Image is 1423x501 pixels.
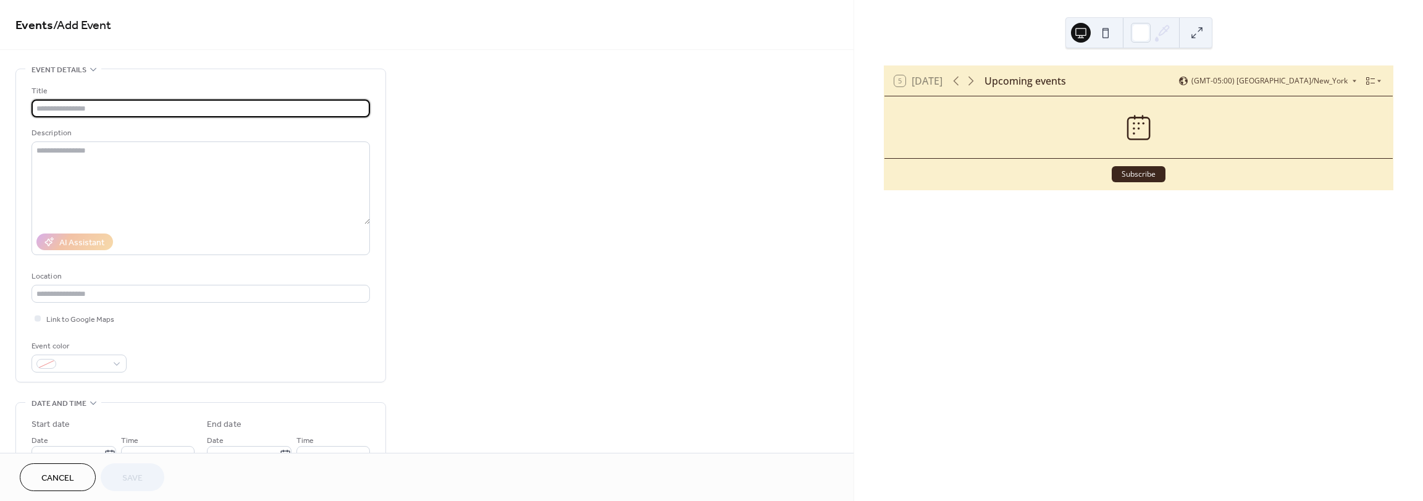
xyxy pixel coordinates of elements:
span: / Add Event [53,14,111,38]
div: Description [31,127,367,140]
div: End date [207,418,241,431]
span: Time [121,434,138,447]
span: Time [296,434,314,447]
div: Upcoming events [984,74,1066,88]
button: Cancel [20,463,96,491]
span: (GMT-05:00) [GEOGRAPHIC_DATA]/New_York [1191,77,1348,85]
span: Cancel [41,472,74,485]
div: Title [31,85,367,98]
div: Location [31,270,367,283]
div: Event color [31,340,124,353]
button: Subscribe [1112,166,1165,182]
div: Start date [31,418,70,431]
span: Link to Google Maps [46,313,114,326]
span: Event details [31,64,86,77]
span: Date [207,434,224,447]
a: Events [15,14,53,38]
span: Date [31,434,48,447]
span: Date and time [31,397,86,410]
